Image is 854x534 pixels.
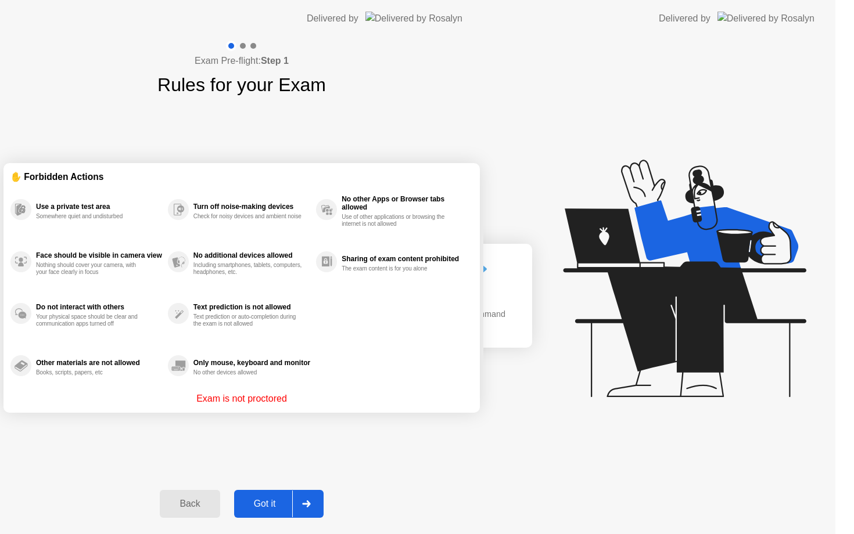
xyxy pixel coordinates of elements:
[36,303,162,311] div: Do not interact with others
[195,54,289,68] h4: Exam Pre-flight:
[342,255,467,263] div: Sharing of exam content prohibited
[36,359,162,367] div: Other materials are not allowed
[196,392,287,406] p: Exam is not proctored
[238,499,292,509] div: Got it
[193,203,310,211] div: Turn off noise-making devices
[307,12,358,26] div: Delivered by
[193,303,310,311] div: Text prediction is not allowed
[193,262,303,276] div: Including smartphones, tablets, computers, headphones, etc.
[160,490,220,518] button: Back
[36,262,146,276] div: Nothing should cover your camera, with your face clearly in focus
[36,369,146,376] div: Books, scripts, papers, etc
[193,213,303,220] div: Check for noisy devices and ambient noise
[163,499,216,509] div: Back
[193,359,310,367] div: Only mouse, keyboard and monitor
[193,369,303,376] div: No other devices allowed
[342,214,451,228] div: Use of other applications or browsing the internet is not allowed
[193,251,310,259] div: No additional devices allowed
[36,213,146,220] div: Somewhere quiet and undisturbed
[365,12,462,25] img: Delivered by Rosalyn
[36,251,162,259] div: Face should be visible in camera view
[157,71,326,99] h1: Rules for your Exam
[36,203,162,211] div: Use a private test area
[36,313,146,327] div: Your physical space should be clear and communication apps turned off
[234,490,324,518] button: Got it
[342,265,451,272] div: The exam content is for you alone
[10,170,473,183] div: ✋ Forbidden Actions
[193,313,303,327] div: Text prediction or auto-completion during the exam is not allowed
[717,12,814,25] img: Delivered by Rosalyn
[261,56,289,66] b: Step 1
[342,195,467,211] div: No other Apps or Browser tabs allowed
[659,12,711,26] div: Delivered by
